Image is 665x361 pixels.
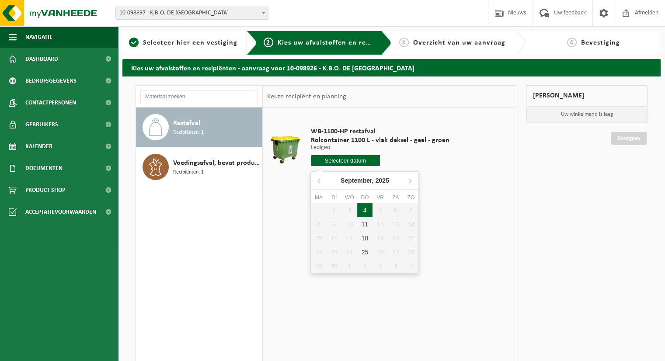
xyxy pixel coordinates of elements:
span: Recipiënten: 1 [173,128,204,137]
span: 1 [129,38,139,47]
div: September, [337,174,393,187]
span: Acceptatievoorwaarden [25,201,96,223]
div: za [388,193,403,202]
button: Restafval Recipiënten: 1 [136,108,262,147]
span: Bevestiging [581,39,620,46]
span: Gebruikers [25,114,58,135]
span: Overzicht van uw aanvraag [413,39,505,46]
span: Kalender [25,135,52,157]
div: wo [342,193,357,202]
input: Selecteer datum [311,155,380,166]
span: Restafval [173,118,200,128]
h2: Kies uw afvalstoffen en recipiënten - aanvraag voor 10-098926 - K.B.O. DE [GEOGRAPHIC_DATA] [122,59,661,76]
span: 3 [399,38,409,47]
a: 1Selecteer hier een vestiging [127,38,240,48]
span: Contactpersonen [25,92,76,114]
span: Product Shop [25,179,65,201]
div: ma [311,193,326,202]
p: Ledigen [311,145,449,151]
div: [PERSON_NAME] [526,85,648,106]
span: Rolcontainer 1100 L - vlak deksel - geel - groen [311,136,449,145]
div: 25 [357,245,373,259]
span: WB-1100-HP restafval [311,127,449,136]
span: Kies uw afvalstoffen en recipiënten [278,39,398,46]
span: Voedingsafval, bevat producten van dierlijke oorsprong, onverpakt, categorie 3 [173,158,260,168]
button: Voedingsafval, bevat producten van dierlijke oorsprong, onverpakt, categorie 3 Recipiënten: 1 [136,147,262,187]
div: do [357,193,373,202]
div: Keuze recipiënt en planning [263,86,350,108]
p: Uw winkelmand is leeg [526,106,647,123]
div: zo [403,193,418,202]
span: Dashboard [25,48,58,70]
span: Documenten [25,157,63,179]
div: di [327,193,342,202]
div: 18 [357,231,373,245]
span: 10-098897 - K.B.O. DE KAMELEON - OUDENAARDE [115,7,268,20]
a: Doorgaan [611,132,647,145]
input: Materiaal zoeken [140,90,258,103]
i: 2025 [376,177,389,184]
span: Recipiënten: 1 [173,168,204,177]
span: 10-098897 - K.B.O. DE KAMELEON - OUDENAARDE [116,7,268,19]
span: Selecteer hier een vestiging [143,39,237,46]
span: Bedrijfsgegevens [25,70,77,92]
span: 2 [264,38,273,47]
div: 2 [357,259,373,273]
div: 11 [357,217,373,231]
div: vr [373,193,388,202]
div: 4 [357,203,373,217]
span: 4 [567,38,577,47]
span: Navigatie [25,26,52,48]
